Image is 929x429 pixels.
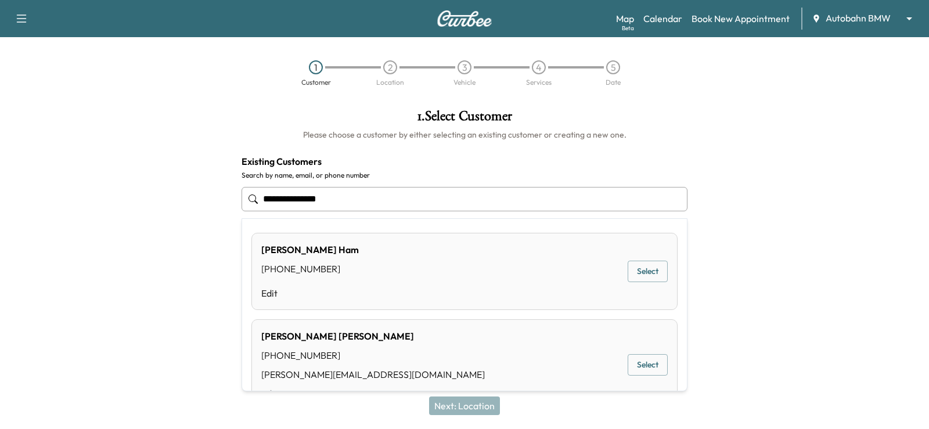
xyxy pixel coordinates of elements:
h4: Existing Customers [242,154,687,168]
div: Beta [622,24,634,33]
a: Calendar [643,12,682,26]
span: Autobahn BMW [826,12,891,25]
div: Date [606,79,621,86]
a: Edit [261,286,359,300]
img: Curbee Logo [437,10,492,27]
a: Edit [261,387,485,401]
button: Select [628,354,668,376]
div: 1 [309,60,323,74]
div: [PHONE_NUMBER] [261,348,485,362]
div: [PHONE_NUMBER] [261,262,359,276]
a: MapBeta [616,12,634,26]
button: Select [628,261,668,282]
label: Search by name, email, or phone number [242,171,687,180]
div: 4 [532,60,546,74]
div: 2 [383,60,397,74]
h6: Please choose a customer by either selecting an existing customer or creating a new one. [242,129,687,140]
div: [PERSON_NAME] Ham [261,243,359,257]
div: Customer [301,79,331,86]
div: Vehicle [453,79,476,86]
div: [PERSON_NAME] [PERSON_NAME] [261,329,485,343]
div: Services [526,79,552,86]
a: Book New Appointment [692,12,790,26]
div: 5 [606,60,620,74]
div: Location [376,79,404,86]
div: [PERSON_NAME][EMAIL_ADDRESS][DOMAIN_NAME] [261,367,485,381]
div: 3 [458,60,471,74]
h1: 1 . Select Customer [242,109,687,129]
